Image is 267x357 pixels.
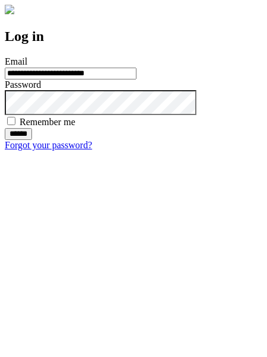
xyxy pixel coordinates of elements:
[5,56,27,66] label: Email
[20,117,75,127] label: Remember me
[5,5,14,14] img: logo-4e3dc11c47720685a147b03b5a06dd966a58ff35d612b21f08c02c0306f2b779.png
[5,79,41,90] label: Password
[5,140,92,150] a: Forgot your password?
[5,28,262,44] h2: Log in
